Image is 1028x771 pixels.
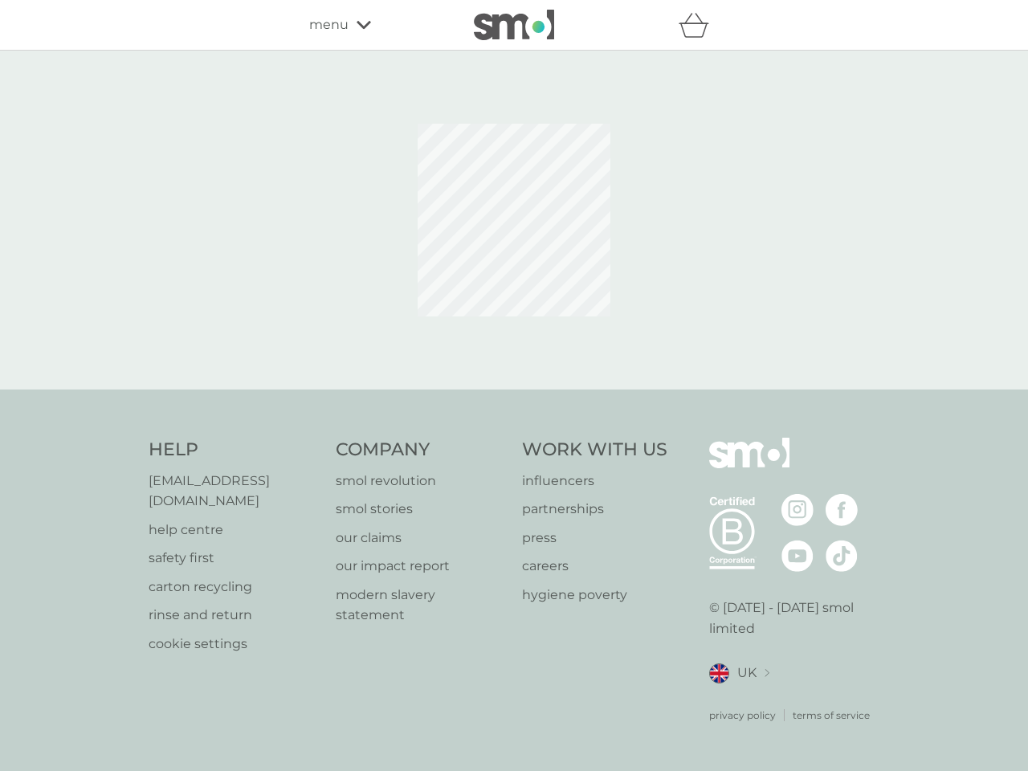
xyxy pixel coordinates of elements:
span: menu [309,14,349,35]
a: [EMAIL_ADDRESS][DOMAIN_NAME] [149,471,320,512]
a: help centre [149,520,320,541]
div: basket [679,9,719,41]
a: safety first [149,548,320,569]
a: cookie settings [149,634,320,655]
a: influencers [522,471,667,492]
img: UK flag [709,663,729,683]
a: carton recycling [149,577,320,598]
a: smol revolution [336,471,507,492]
h4: Company [336,438,507,463]
a: our claims [336,528,507,549]
a: terms of service [793,708,870,723]
a: smol stories [336,499,507,520]
a: privacy policy [709,708,776,723]
img: visit the smol Tiktok page [826,540,858,572]
a: partnerships [522,499,667,520]
a: careers [522,556,667,577]
a: modern slavery statement [336,585,507,626]
img: smol [709,438,789,492]
h4: Help [149,438,320,463]
p: © [DATE] - [DATE] smol limited [709,598,880,638]
img: visit the smol Youtube page [781,540,814,572]
img: select a new location [765,669,769,678]
img: visit the smol Instagram page [781,494,814,526]
a: hygiene poverty [522,585,667,606]
a: rinse and return [149,605,320,626]
img: visit the smol Facebook page [826,494,858,526]
a: press [522,528,667,549]
h4: Work With Us [522,438,667,463]
a: our impact report [336,556,507,577]
span: UK [737,663,757,683]
img: smol [474,10,554,40]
